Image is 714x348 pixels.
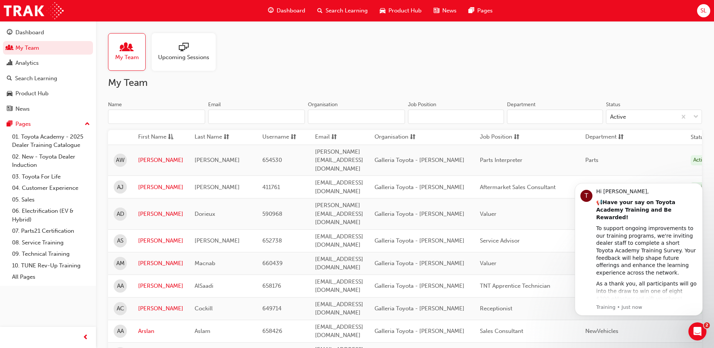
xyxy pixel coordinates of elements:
[115,53,139,62] span: My Team
[480,282,550,289] span: TNT Apprentice Technician
[152,33,222,71] a: Upcoming Sessions
[480,328,523,334] span: Sales Consultant
[375,328,464,334] span: Galleria Toyota - [PERSON_NAME]
[9,248,93,260] a: 09. Technical Training
[317,6,323,15] span: search-icon
[195,133,236,142] button: Last Namesorting-icon
[116,259,125,268] span: AM
[480,133,521,142] button: Job Positionsorting-icon
[3,102,93,116] a: News
[85,119,90,129] span: up-icon
[195,328,210,334] span: Aslam
[9,194,93,206] a: 05. Sales
[15,105,30,113] div: News
[9,182,93,194] a: 04. Customer Experience
[315,133,356,142] button: Emailsorting-icon
[3,56,93,70] a: Analytics
[315,202,363,226] span: [PERSON_NAME][EMAIL_ADDRESS][DOMAIN_NAME]
[3,26,93,40] a: Dashboard
[195,305,213,312] span: Cockill
[315,256,363,271] span: [EMAIL_ADDRESS][DOMAIN_NAME]
[704,322,710,328] span: 2
[7,75,12,82] span: search-icon
[691,133,706,142] th: Status
[9,237,93,249] a: 08. Service Training
[262,3,311,18] a: guage-iconDashboard
[208,110,305,124] input: Email
[477,6,493,15] span: Pages
[138,327,183,336] a: Arslan
[480,305,512,312] span: Receptionist
[262,260,283,267] span: 660439
[138,259,183,268] a: [PERSON_NAME]
[428,3,463,18] a: news-iconNews
[3,41,93,55] a: My Team
[83,333,88,342] span: prev-icon
[122,43,132,53] span: people-icon
[585,157,598,163] span: Parts
[7,106,12,113] span: news-icon
[606,101,620,108] div: Status
[326,6,368,15] span: Search Learning
[117,304,124,313] span: AC
[108,33,152,71] a: My Team
[3,87,93,101] a: Product Hub
[688,322,706,340] iframe: Intercom live chat
[388,6,422,15] span: Product Hub
[138,210,183,218] a: [PERSON_NAME]
[308,110,405,124] input: Organisation
[262,184,280,191] span: 411761
[195,282,213,289] span: AlSaadi
[138,304,183,313] a: [PERSON_NAME]
[375,282,464,289] span: Galleria Toyota - [PERSON_NAME]
[331,133,337,142] span: sorting-icon
[700,6,706,15] span: SL
[442,6,457,15] span: News
[375,184,464,191] span: Galleria Toyota - [PERSON_NAME]
[375,305,464,312] span: Galleria Toyota - [PERSON_NAME]
[291,133,296,142] span: sorting-icon
[4,2,64,19] img: Trak
[168,133,174,142] span: asc-icon
[315,324,363,339] span: [EMAIL_ADDRESS][DOMAIN_NAME]
[480,133,512,142] span: Job Position
[9,131,93,151] a: 01. Toyota Academy - 2025 Dealer Training Catalogue
[380,6,385,15] span: car-icon
[138,183,183,192] a: [PERSON_NAME]
[158,53,209,62] span: Upcoming Sessions
[410,133,416,142] span: sorting-icon
[15,89,49,98] div: Product Hub
[463,3,499,18] a: pages-iconPages
[315,301,363,316] span: [EMAIL_ADDRESS][DOMAIN_NAME]
[375,237,464,244] span: Galleria Toyota - [PERSON_NAME]
[116,156,125,165] span: AW
[138,237,183,245] a: [PERSON_NAME]
[268,6,274,15] span: guage-icon
[514,133,519,142] span: sorting-icon
[262,133,289,142] span: Username
[117,327,124,336] span: AA
[480,237,520,244] span: Service Advisor
[315,233,363,249] span: [EMAIL_ADDRESS][DOMAIN_NAME]
[563,176,714,320] iframe: Intercom notifications message
[15,28,44,37] div: Dashboard
[3,117,93,131] button: Pages
[374,3,428,18] a: car-iconProduct Hub
[408,101,436,108] div: Job Position
[434,6,439,15] span: news-icon
[138,133,166,142] span: First Name
[3,24,93,117] button: DashboardMy TeamAnalyticsSearch LearningProduct HubNews
[108,101,122,108] div: Name
[315,179,363,195] span: [EMAIL_ADDRESS][DOMAIN_NAME]
[262,157,282,163] span: 654530
[7,45,12,52] span: people-icon
[375,133,408,142] span: Organisation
